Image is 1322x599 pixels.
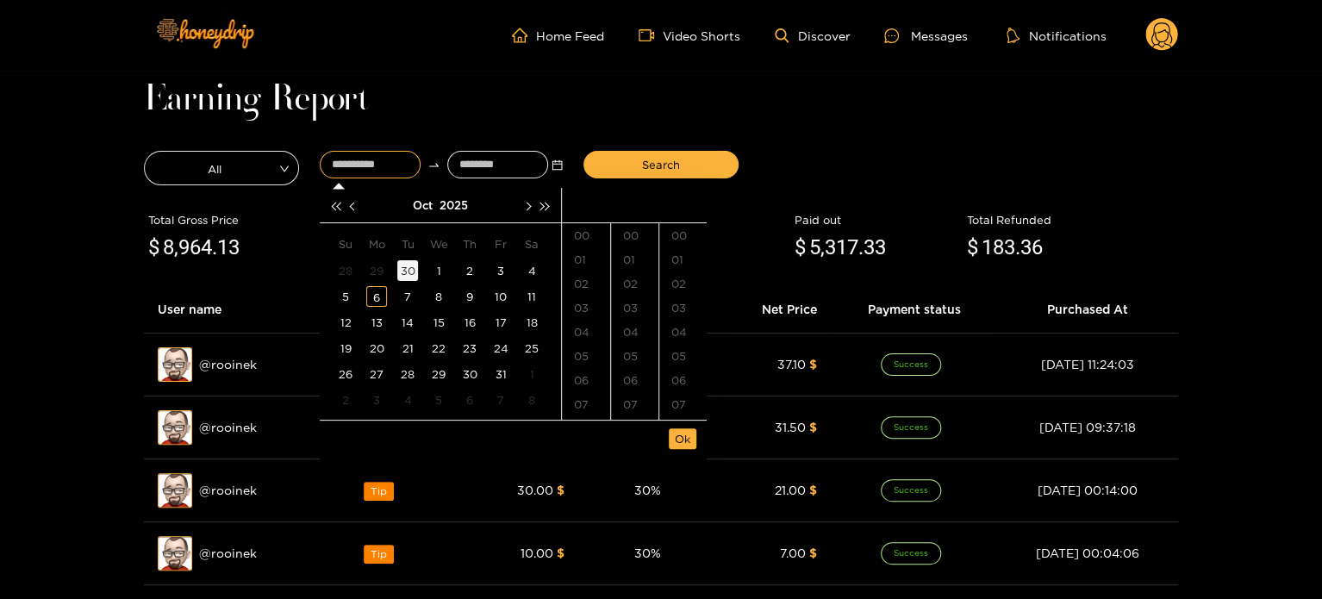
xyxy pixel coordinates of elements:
span: $ [795,232,806,265]
span: 5,317 [809,235,858,259]
span: @ rooinek [199,544,257,563]
span: 6,274 [594,235,643,259]
span: @ rooinek [199,418,257,437]
span: Tip [364,482,394,501]
span: 2,689 [378,235,427,259]
span: $ [364,232,375,265]
span: .23 [427,235,455,259]
span: 8,964 [163,235,212,259]
span: 183 [982,235,1015,259]
span: Tip [364,545,394,564]
span: caret-up [396,303,405,312]
span: Type [360,300,389,319]
span: to [427,159,440,172]
h1: Earning Report [144,88,1178,112]
a: Discover [775,28,850,43]
span: $ [556,421,564,434]
span: swap-right [427,159,440,172]
span: 30.00 [516,484,552,496]
div: Total Refunded [967,211,1174,228]
span: 7.00 [780,546,806,559]
span: All [145,156,298,180]
span: 30 % [634,484,661,496]
span: 30 % [634,358,661,371]
div: Performer earned [579,211,786,228]
span: @ rooinek [199,481,257,500]
div: Paid out [795,211,958,228]
th: Purchased At [997,286,1178,334]
span: $ [809,546,817,559]
span: Message [350,356,408,375]
span: 10.00 [520,546,552,559]
span: 53.00 [517,358,552,371]
span: .36 [1015,235,1043,259]
span: Success [881,479,941,502]
span: caret-down [396,309,405,319]
div: Admin earned [364,211,571,228]
span: $ [809,358,817,371]
span: 30 % [634,546,661,559]
span: Success [881,542,941,565]
span: $ [556,546,564,559]
span: 31.50 [775,421,806,434]
span: home [512,28,536,43]
span: .89 [643,235,670,259]
th: Commission [577,286,716,334]
th: Gross Price [446,286,577,334]
div: Total Gross Price [148,211,355,228]
th: User name [144,286,319,334]
span: $ [148,232,159,265]
span: video-camera [639,28,663,43]
span: .33 [858,235,886,259]
button: Search [583,151,739,178]
span: $ [556,484,564,496]
span: Search [642,156,680,173]
span: $ [967,232,978,265]
span: 37.10 [777,358,806,371]
div: Messages [884,26,967,46]
span: .13 [212,235,240,259]
span: @ rooinek [199,355,257,374]
th: Net Price [717,286,831,334]
span: $ [809,484,817,496]
span: Success [881,416,941,439]
span: 30 % [634,421,661,434]
span: 45.00 [517,421,552,434]
a: Home Feed [512,28,604,43]
span: Tip [364,419,394,438]
button: Notifications [1001,27,1111,44]
span: $ [556,358,564,371]
span: [DATE] 00:04:06 [1036,546,1139,559]
span: $ [809,421,817,434]
a: Video Shorts [639,28,740,43]
span: Success [881,353,941,376]
span: $ [579,232,590,265]
span: 21.00 [775,484,806,496]
span: [DATE] 00:14:00 [1038,484,1138,496]
th: Payment status [831,286,997,334]
span: [DATE] 09:37:18 [1039,421,1136,434]
span: [DATE] 11:24:03 [1041,358,1134,371]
